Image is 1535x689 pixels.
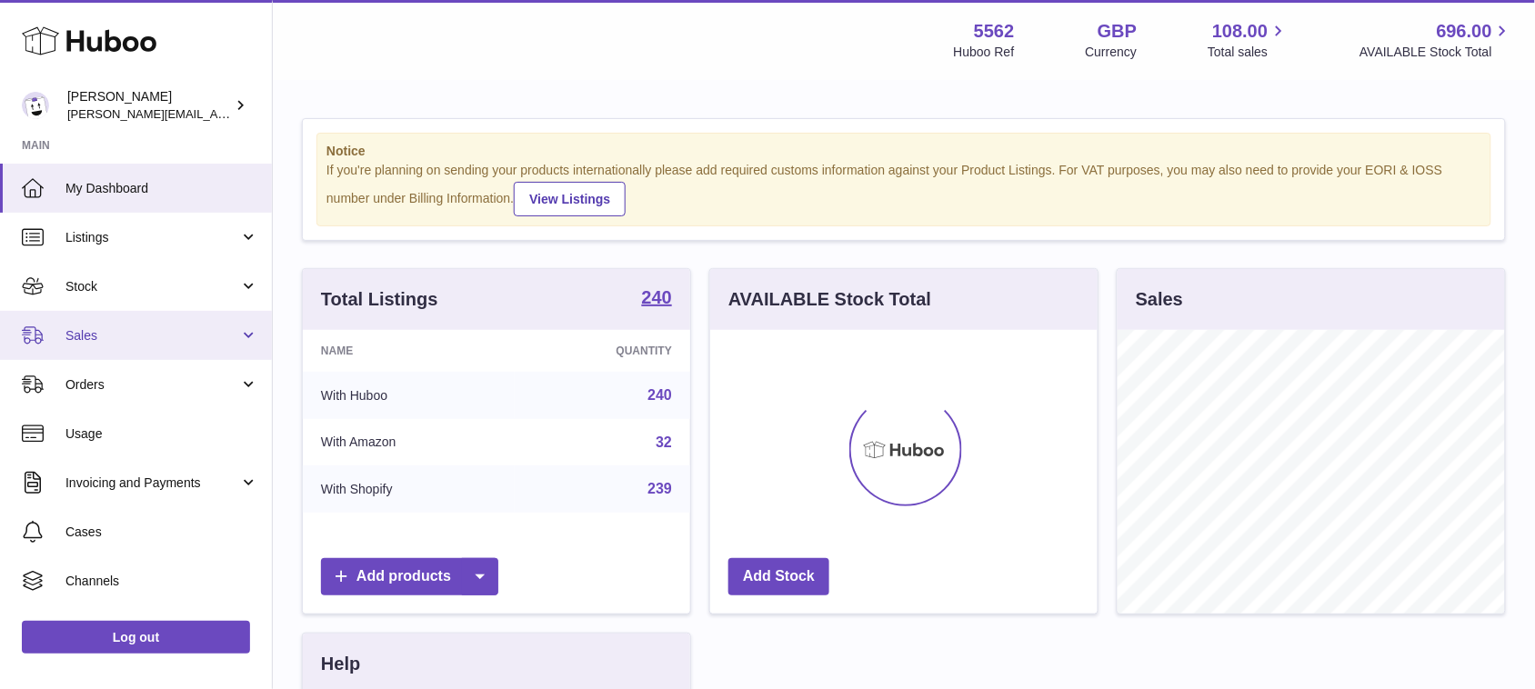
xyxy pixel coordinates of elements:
[647,481,672,496] a: 239
[1359,44,1513,61] span: AVAILABLE Stock Total
[326,143,1481,160] strong: Notice
[642,288,672,310] a: 240
[321,652,360,676] h3: Help
[65,425,258,443] span: Usage
[954,44,1015,61] div: Huboo Ref
[303,419,515,466] td: With Amazon
[22,621,250,654] a: Log out
[1208,19,1289,61] a: 108.00 Total sales
[321,287,438,312] h3: Total Listings
[65,229,239,246] span: Listings
[326,162,1481,216] div: If you're planning on sending your products internationally please add required customs informati...
[656,434,672,450] a: 32
[1437,19,1492,44] span: 696.00
[303,372,515,419] td: With Huboo
[1212,19,1268,44] span: 108.00
[647,387,672,403] a: 240
[1208,44,1289,61] span: Total sales
[65,573,258,590] span: Channels
[303,330,515,372] th: Name
[22,92,49,119] img: ketan@vasanticosmetics.com
[728,558,829,595] a: Add Stock
[1098,19,1137,44] strong: GBP
[728,287,931,312] h3: AVAILABLE Stock Total
[321,558,498,595] a: Add products
[1359,19,1513,61] a: 696.00 AVAILABLE Stock Total
[67,106,365,121] span: [PERSON_NAME][EMAIL_ADDRESS][DOMAIN_NAME]
[515,330,690,372] th: Quantity
[65,327,239,344] span: Sales
[65,376,239,394] span: Orders
[65,278,239,295] span: Stock
[1086,44,1138,61] div: Currency
[514,182,626,216] a: View Listings
[65,524,258,541] span: Cases
[67,88,231,123] div: [PERSON_NAME]
[65,180,258,197] span: My Dashboard
[65,474,239,492] span: Invoicing and Payments
[642,288,672,306] strong: 240
[1136,287,1183,312] h3: Sales
[974,19,1015,44] strong: 5562
[303,465,515,513] td: With Shopify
